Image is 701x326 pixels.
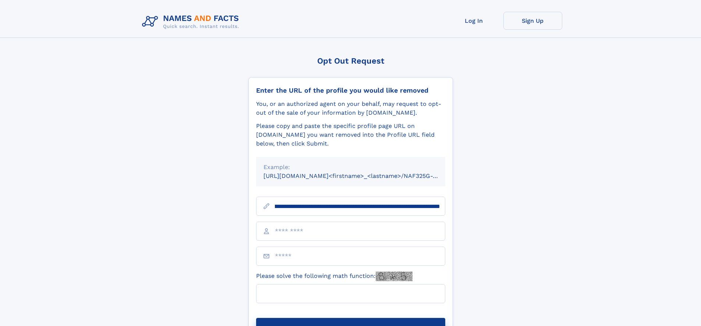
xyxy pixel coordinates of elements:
[248,56,453,65] div: Opt Out Request
[445,12,503,30] a: Log In
[263,172,459,179] small: [URL][DOMAIN_NAME]<firstname>_<lastname>/NAF325G-xxxxxxxx
[256,100,445,117] div: You, or an authorized agent on your behalf, may request to opt-out of the sale of your informatio...
[256,122,445,148] div: Please copy and paste the specific profile page URL on [DOMAIN_NAME] you want removed into the Pr...
[139,12,245,32] img: Logo Names and Facts
[256,86,445,94] div: Enter the URL of the profile you would like removed
[263,163,438,172] div: Example:
[503,12,562,30] a: Sign Up
[256,272,413,281] label: Please solve the following math function:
